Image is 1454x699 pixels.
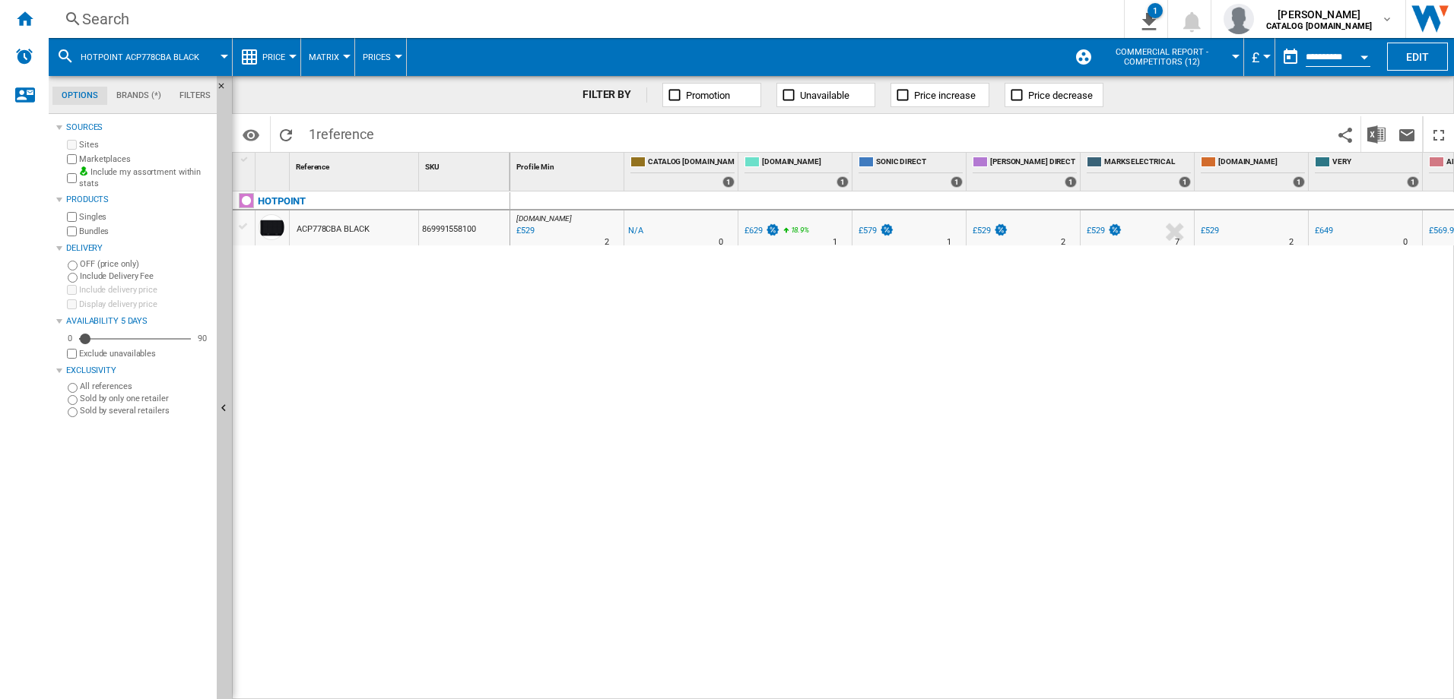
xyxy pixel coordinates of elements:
[1198,153,1308,191] div: [DOMAIN_NAME] 1 offers sold by AMAZON.CO.UK
[1218,157,1305,169] span: [DOMAIN_NAME]
[1293,176,1305,188] div: 1 offers sold by AMAZON.CO.UK
[170,87,220,105] md-tab-item: Filters
[1275,42,1306,72] button: md-calendar
[68,261,78,270] input: OFF (price only)
[1403,235,1408,250] div: Delivery Time : 0 day
[789,223,798,242] i: %
[81,52,199,62] span: HOTPOINT ACP778CBA BLACK
[628,223,643,239] div: N/A
[293,153,418,176] div: Reference Sort None
[605,235,609,250] div: Delivery Time : 2 days
[80,393,211,404] label: Sold by only one retailer
[1252,38,1267,76] button: £
[66,242,211,255] div: Delivery
[68,273,78,283] input: Include Delivery Fee
[79,139,211,150] label: Sites
[879,223,894,236] img: promotionV3.png
[1087,226,1105,236] div: £529
[837,176,849,188] div: 1 offers sold by AO.COM
[217,76,235,103] button: Hide
[890,83,989,107] button: Price increase
[52,87,107,105] md-tab-item: Options
[309,38,347,76] button: Matrix
[970,153,1080,191] div: [PERSON_NAME] DIRECT 1 offers sold by HUGHES DIRECT
[1061,235,1065,250] div: Delivery Time : 2 days
[856,223,894,239] div: £579
[297,212,370,247] div: ACP778CBA BLACK
[776,83,875,107] button: Unavailable
[1266,21,1372,31] b: CATALOG [DOMAIN_NAME]
[1252,49,1259,65] span: £
[662,83,761,107] button: Promotion
[79,331,191,346] md-slider: Availability
[236,121,266,148] button: Options
[762,157,849,169] span: [DOMAIN_NAME]
[800,90,849,101] span: Unavailable
[1198,223,1219,239] div: £529
[262,52,285,62] span: Price
[833,235,837,250] div: Delivery Time : 1 day
[82,8,1084,30] div: Search
[1095,47,1228,67] span: Commercial Report - Competitors (12)
[258,192,306,210] div: Click to filter on that brand
[627,153,738,191] div: CATALOG [DOMAIN_NAME] 1 offers sold by CATALOG BEKO.UK
[66,194,211,206] div: Products
[56,38,224,76] div: HOTPOINT ACP778CBA BLACK
[1351,41,1378,68] button: Open calendar
[914,90,976,101] span: Price increase
[1104,157,1191,169] span: MARKS ELECTRICAL
[81,38,214,76] button: HOTPOINT ACP778CBA BLACK
[1075,38,1236,76] div: Commercial Report - Competitors (12)
[80,258,211,270] label: OFF (price only)
[67,349,77,359] input: Display delivery price
[1084,223,1122,239] div: £529
[301,116,382,148] span: 1
[514,223,535,239] div: Last updated : Wednesday, 3 September 2025 10:03
[993,223,1008,236] img: promotionV3.png
[1028,90,1093,101] span: Price decrease
[316,126,374,142] span: reference
[973,226,991,236] div: £529
[513,153,624,176] div: Sort None
[79,284,211,296] label: Include delivery price
[741,153,852,191] div: [DOMAIN_NAME] 1 offers sold by AO.COM
[259,153,289,176] div: Sort None
[79,226,211,237] label: Bundles
[583,87,647,103] div: FILTER BY
[79,166,88,176] img: mysite-bg-18x18.png
[271,116,301,152] button: Reload
[80,381,211,392] label: All references
[67,169,77,188] input: Include my assortment within stats
[425,163,440,171] span: SKU
[68,407,78,417] input: Sold by several retailers
[1175,235,1179,250] div: Delivery Time : 7 days
[107,87,170,105] md-tab-item: Brands (*)
[296,163,329,171] span: Reference
[422,153,510,176] div: SKU Sort None
[765,223,780,236] img: promotionV3.png
[1332,157,1419,169] span: VERY
[1095,38,1236,76] button: Commercial Report - Competitors (12)
[79,211,211,223] label: Singles
[1148,3,1163,18] div: 1
[15,47,33,65] img: alerts-logo.svg
[1330,116,1360,152] button: Share this bookmark with others
[1179,176,1191,188] div: 1 offers sold by MARKS ELECTRICAL
[1107,223,1122,236] img: promotionV3.png
[719,235,723,250] div: Delivery Time : 0 day
[66,315,211,327] div: Availability 5 Days
[66,365,211,377] div: Exclusivity
[947,235,951,250] div: Delivery Time : 1 day
[1065,176,1077,188] div: 1 offers sold by HUGHES DIRECT
[856,153,966,191] div: SONIC DIRECT 1 offers sold by SONIC DIRECT
[67,299,77,309] input: Display delivery price
[1289,235,1294,250] div: Delivery Time : 2 days
[363,52,391,62] span: Prices
[64,333,76,344] div: 0
[1266,7,1372,22] span: [PERSON_NAME]
[970,223,1008,239] div: £529
[1387,43,1448,71] button: Edit
[79,166,211,190] label: Include my assortment within stats
[80,405,211,416] label: Sold by several retailers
